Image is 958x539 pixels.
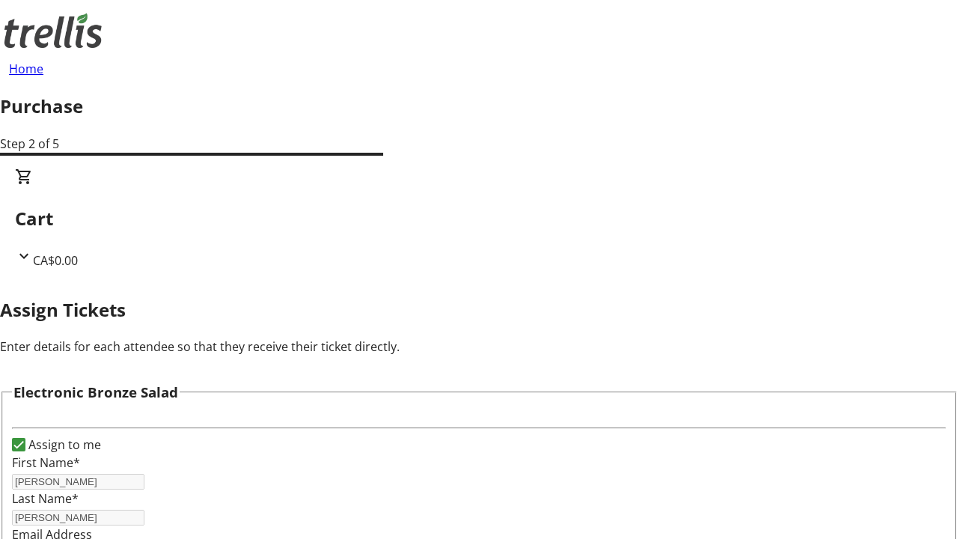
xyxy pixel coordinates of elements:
div: CartCA$0.00 [15,168,943,269]
span: CA$0.00 [33,252,78,269]
label: First Name* [12,454,80,471]
h2: Cart [15,205,943,232]
h3: Electronic Bronze Salad [13,382,178,403]
label: Last Name* [12,490,79,507]
label: Assign to me [25,436,101,454]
